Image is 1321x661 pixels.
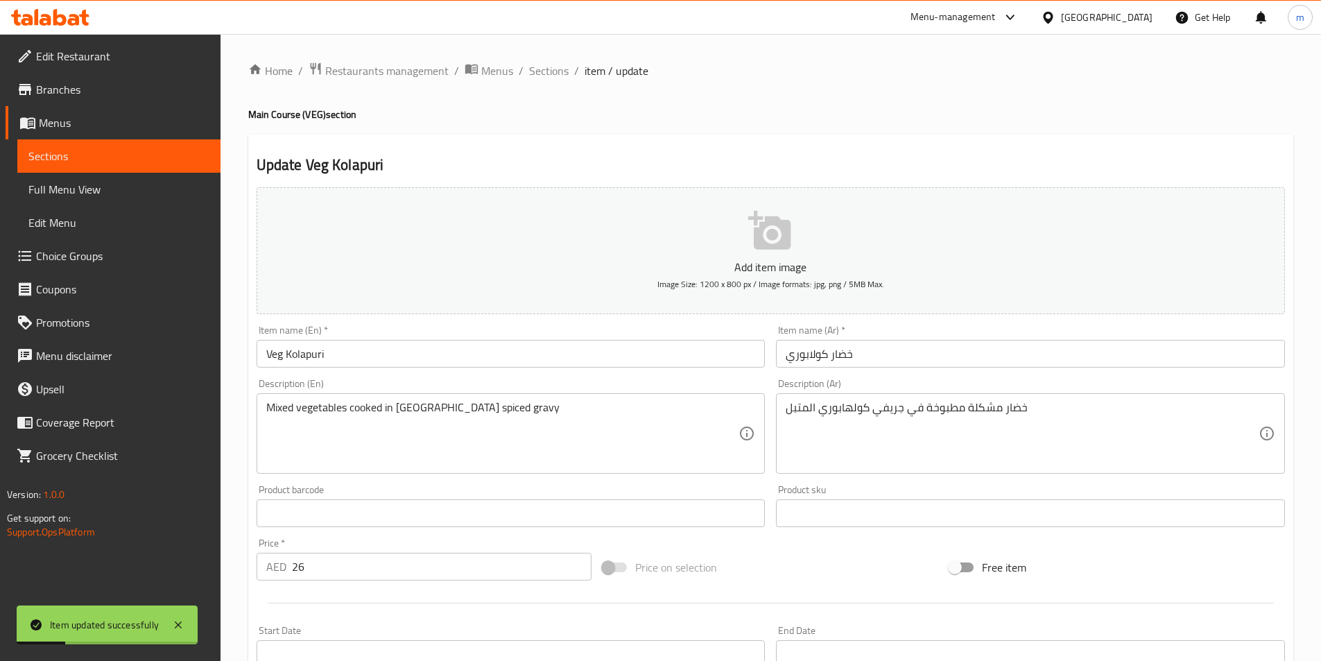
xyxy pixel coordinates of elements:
li: / [298,62,303,79]
p: Add item image [278,259,1263,275]
span: Grocery Checklist [36,447,209,464]
input: Please enter price [292,553,592,581]
input: Enter name En [257,340,766,368]
h2: Update Veg Kolapuri [257,155,1285,175]
span: Menus [481,62,513,79]
a: Branches [6,73,221,106]
a: Edit Restaurant [6,40,221,73]
a: Support.OpsPlatform [7,523,95,541]
h4: Main Course (VEG) section [248,108,1293,121]
textarea: خضار مشكلة مطبوخة في جريفي كولهابوري المتبل [786,401,1259,467]
span: m [1296,10,1304,25]
a: Sections [17,139,221,173]
span: Version: [7,486,41,504]
span: Menu disclaimer [36,347,209,364]
span: Branches [36,81,209,98]
span: Image Size: 1200 x 800 px / Image formats: jpg, png / 5MB Max. [657,276,884,292]
a: Edit Menu [17,206,221,239]
a: Menus [6,106,221,139]
a: Restaurants management [309,62,449,80]
input: Please enter product sku [776,499,1285,527]
li: / [574,62,579,79]
a: Coverage Report [6,406,221,439]
span: Choice Groups [36,248,209,264]
input: Enter name Ar [776,340,1285,368]
a: Sections [529,62,569,79]
a: Coupons [6,273,221,306]
a: Home [248,62,293,79]
div: Item updated successfully [50,617,159,633]
span: Edit Restaurant [36,48,209,65]
span: Coupons [36,281,209,298]
span: item / update [585,62,648,79]
a: Promotions [6,306,221,339]
button: Add item imageImage Size: 1200 x 800 px / Image formats: jpg, png / 5MB Max. [257,187,1285,314]
span: Full Menu View [28,181,209,198]
span: Edit Menu [28,214,209,231]
a: Grocery Checklist [6,439,221,472]
span: Get support on: [7,509,71,527]
span: Upsell [36,381,209,397]
a: Choice Groups [6,239,221,273]
li: / [454,62,459,79]
a: Upsell [6,372,221,406]
span: Menus [39,114,209,131]
div: [GEOGRAPHIC_DATA] [1061,10,1152,25]
span: Free item [982,559,1026,576]
textarea: Mixed vegetables cooked in [GEOGRAPHIC_DATA] spiced gravy [266,401,739,467]
span: Promotions [36,314,209,331]
span: Restaurants management [325,62,449,79]
p: AED [266,558,286,575]
li: / [519,62,524,79]
div: Menu-management [910,9,996,26]
span: 1.0.0 [43,486,64,504]
a: Full Menu View [17,173,221,206]
span: Price on selection [635,559,717,576]
a: Menus [465,62,513,80]
span: Coverage Report [36,414,209,431]
a: Menu disclaimer [6,339,221,372]
span: Sections [28,148,209,164]
input: Please enter product barcode [257,499,766,527]
nav: breadcrumb [248,62,1293,80]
